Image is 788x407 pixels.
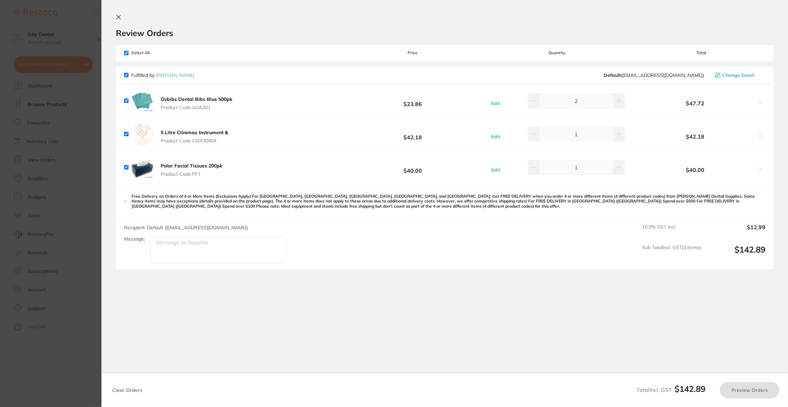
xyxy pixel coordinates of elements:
[604,72,621,78] b: Default
[489,100,502,106] button: Edit
[132,194,765,209] p: Free Delivery on Orders of 4 or More Items (Exclusions Apply) For [GEOGRAPHIC_DATA], [GEOGRAPHIC_...
[161,129,228,136] b: 5 Litre Clinimax Instrument &
[161,171,222,177] span: Product Code: PFT
[124,50,193,55] span: Select All
[131,123,153,145] img: empty.jpg
[116,28,774,38] h2: Review Orders
[159,129,230,144] button: 5 Litre Clinimax Instrument & Product Code:CMX30404
[637,100,753,106] b: $47.72
[637,167,753,173] b: $40.00
[637,50,765,55] span: Total
[349,94,477,107] b: $23.86
[131,156,153,178] img: MHB5bXlhdg
[642,224,701,239] span: 10.0 % GST Incl.
[161,138,228,143] span: Product Code: CMX30404
[161,96,232,102] b: Ozbibs Dental Bibs Blue 500pk
[637,386,705,393] span: Total Incl. GST
[706,224,765,239] output: $12.99
[349,50,477,55] span: Price
[477,50,637,55] span: Quantity
[637,133,753,140] b: $42.18
[131,72,194,78] p: Fulfilled by
[159,96,234,111] button: Ozbibs Dental Bibs Blue 500pk Product Code:ADA201
[161,163,222,169] b: Polar Facial Tissues 200pk
[720,382,779,398] button: Preview Orders
[722,72,754,78] span: Change Email
[156,72,194,78] a: [PERSON_NAME]
[675,384,705,394] b: $142.89
[131,90,153,112] img: ZTF6eHNlZw
[489,133,502,140] button: Edit
[161,105,232,110] span: Product Code: ADA201
[489,167,502,173] button: Edit
[604,72,704,78] span: save@adamdental.com.au
[124,236,145,242] label: Message:
[124,224,248,231] span: Recipient: Default ( [EMAIL_ADDRESS][DOMAIN_NAME] )
[349,161,477,174] b: $40.00
[642,245,701,264] span: Sub Total Incl. GST ( 3 Items)
[110,382,144,398] button: Clear Orders
[713,72,765,78] button: Change Email
[706,245,765,264] output: $142.89
[159,163,225,177] button: Polar Facial Tissues 200pk Product Code:PFT
[349,128,477,140] b: $42.18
